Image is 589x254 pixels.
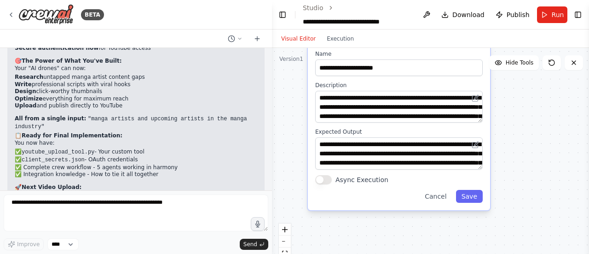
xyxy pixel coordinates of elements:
h2: 🎯 [15,58,257,65]
button: Open in editor [470,93,481,104]
button: Show right sidebar [573,8,583,21]
strong: The Power of What You've Built: [22,58,121,64]
button: Visual Editor [276,33,321,44]
h2: 🚀 [15,184,257,191]
button: Save [456,190,483,203]
label: Description [315,82,483,89]
button: Download [438,6,488,23]
li: ✅ - OAuth credentials [15,156,257,164]
img: Logo [18,4,74,25]
a: Studio [303,4,323,12]
button: Send [240,239,268,250]
span: Hide Tools [506,59,534,66]
li: everything for maximum reach [15,95,257,103]
li: for YouTube access [15,45,257,52]
button: Hide left sidebar [277,8,288,21]
strong: Upload [15,102,36,109]
strong: Design [15,88,36,95]
nav: breadcrumb [303,3,412,26]
button: Start a new chat [250,33,265,44]
code: client_secrets.json [22,157,85,163]
li: ✅ - Your custom tool [15,148,257,156]
span: Publish [507,10,530,19]
p: Your "AI drones" can now: [15,65,257,72]
li: untapped manga artist content gaps [15,74,257,81]
strong: Ready for Final Implementation: [22,132,122,139]
li: ✅ Complete crew workflow - 5 agents working in harmony [15,164,257,171]
div: Version 1 [279,55,303,63]
strong: Next Video Upload: [22,184,81,190]
label: Expected Output [315,128,483,136]
button: zoom in [279,224,291,236]
button: zoom out [279,236,291,248]
span: Improve [17,241,40,248]
li: click-worthy thumbnails [15,88,257,95]
span: Run [552,10,564,19]
button: Hide Tools [489,55,539,70]
button: Cancel [419,190,452,203]
strong: Secure authentication flow [15,45,98,51]
button: Click to speak your automation idea [251,217,265,231]
strong: Optimize [15,95,42,102]
div: BETA [81,9,104,20]
button: Run [537,6,568,23]
li: professional scripts with viral hooks [15,81,257,89]
h2: 📋 [15,132,257,140]
li: and publish directly to YouTube [15,102,257,110]
li: ✅ Integration knowledge - How to tie it all together [15,171,257,178]
span: Send [243,241,257,248]
label: Async Execution [335,175,388,184]
code: "manga artists and upcoming artists in the manga industry" [15,116,247,130]
strong: Research [15,74,43,80]
button: Execution [321,33,359,44]
p: You now have: [15,140,257,147]
label: Name [315,50,483,58]
code: youtube_upload_tool.py [22,149,94,155]
strong: Write [15,81,32,88]
button: Open in editor [470,139,481,150]
span: Download [452,10,485,19]
button: Publish [492,6,533,23]
strong: All from a single input: [15,115,86,122]
button: Switch to previous chat [224,33,246,44]
button: Improve [4,238,44,250]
